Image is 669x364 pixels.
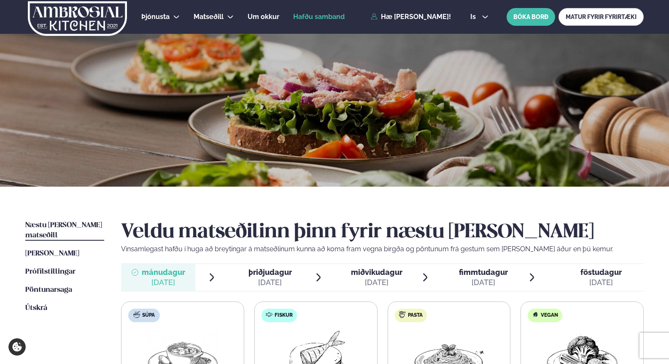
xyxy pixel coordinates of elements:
[25,220,104,241] a: Næstu [PERSON_NAME] matseðill
[194,13,224,21] span: Matseðill
[194,12,224,22] a: Matseðill
[25,285,72,295] a: Pöntunarsaga
[25,249,79,259] a: [PERSON_NAME]
[459,277,508,288] div: [DATE]
[266,311,272,318] img: fish.svg
[248,277,292,288] div: [DATE]
[248,13,279,21] span: Um okkur
[25,268,76,275] span: Prófílstillingar
[141,12,170,22] a: Þjónusta
[25,250,79,257] span: [PERSON_NAME]
[293,13,345,21] span: Hafðu samband
[507,8,555,26] button: BÓKA BORÐ
[25,267,76,277] a: Prófílstillingar
[399,311,406,318] img: pasta.svg
[580,277,622,288] div: [DATE]
[25,286,72,293] span: Pöntunarsaga
[293,12,345,22] a: Hafðu samband
[25,304,47,312] span: Útskrá
[371,13,451,21] a: Hæ [PERSON_NAME]!
[470,14,478,20] span: is
[248,12,279,22] a: Um okkur
[25,222,102,239] span: Næstu [PERSON_NAME] matseðill
[275,312,293,319] span: Fiskur
[8,338,26,356] a: Cookie settings
[464,14,495,20] button: is
[142,268,185,277] span: mánudagur
[121,220,644,244] h2: Veldu matseðilinn þinn fyrir næstu [PERSON_NAME]
[351,277,402,288] div: [DATE]
[558,8,644,26] a: MATUR FYRIR FYRIRTÆKI
[133,311,140,318] img: soup.svg
[459,268,508,277] span: fimmtudagur
[121,244,644,254] p: Vinsamlegast hafðu í huga að breytingar á matseðlinum kunna að koma fram vegna birgða og pöntunum...
[248,268,292,277] span: þriðjudagur
[408,312,423,319] span: Pasta
[541,312,558,319] span: Vegan
[27,1,128,36] img: logo
[25,303,47,313] a: Útskrá
[580,268,622,277] span: föstudagur
[532,311,539,318] img: Vegan.svg
[142,277,185,288] div: [DATE]
[351,268,402,277] span: miðvikudagur
[142,312,155,319] span: Súpa
[141,13,170,21] span: Þjónusta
